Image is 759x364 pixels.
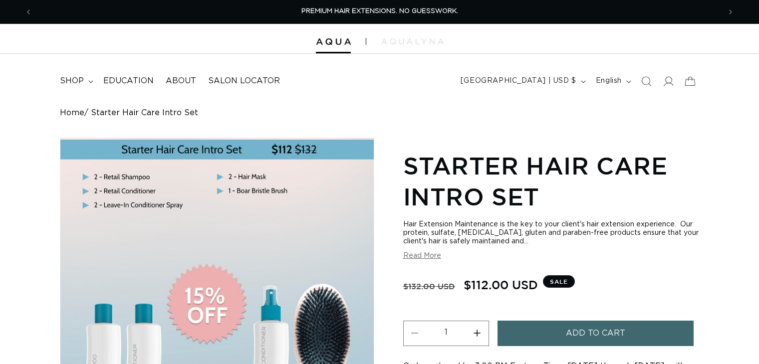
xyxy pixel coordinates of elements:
a: Salon Locator [202,70,286,92]
span: Sale [543,275,575,288]
summary: shop [54,70,97,92]
span: shop [60,76,84,86]
button: [GEOGRAPHIC_DATA] | USD $ [455,72,590,91]
span: Education [103,76,154,86]
span: PREMIUM HAIR EXTENSIONS. NO GUESSWORK. [301,8,458,14]
button: English [590,72,635,91]
div: Hair Extension Maintenance is the key to your client's hair extension experience. Our protein, su... [403,220,699,246]
span: [GEOGRAPHIC_DATA] | USD $ [461,76,576,86]
button: Next announcement [720,2,742,21]
button: Read More [403,252,441,260]
span: Add to cart [566,321,625,346]
nav: breadcrumbs [60,108,699,118]
summary: Search [635,70,657,92]
s: $132.00 USD [403,277,455,296]
img: Aqua Hair Extensions [316,38,351,45]
span: Starter Hair Care Intro Set [91,108,198,118]
a: Home [60,108,84,118]
img: aqualyna.com [381,38,444,44]
button: Previous announcement [17,2,39,21]
a: Education [97,70,160,92]
button: Add to cart [498,321,694,346]
span: $112.00 USD [464,275,538,294]
span: About [166,76,196,86]
span: English [596,76,622,86]
h1: Starter Hair Care Intro Set [403,150,699,212]
a: About [160,70,202,92]
span: Salon Locator [208,76,280,86]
